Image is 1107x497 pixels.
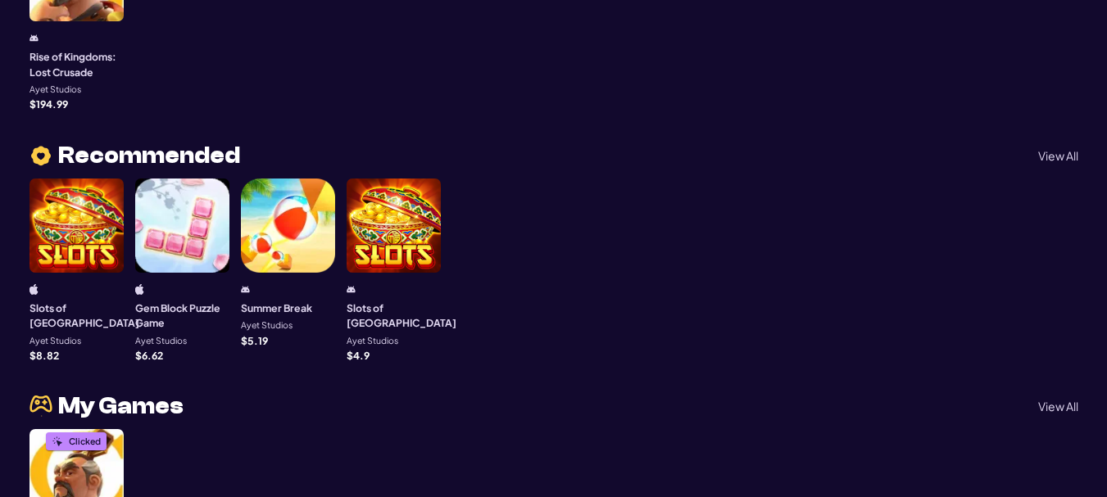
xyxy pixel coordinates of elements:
[29,337,81,346] p: Ayet Studios
[347,284,356,295] img: android
[241,300,312,315] h3: Summer Break
[241,336,268,346] p: $ 5.19
[29,99,68,109] p: $ 194.99
[58,144,240,167] span: Recommended
[29,49,124,79] h3: Rise of Kingdoms: Lost Crusade
[1038,400,1078,412] p: View All
[29,144,52,168] img: heart
[29,395,52,417] img: money
[347,350,370,360] p: $ 4.9
[58,395,184,418] span: My Games
[29,350,59,360] p: $ 8.82
[135,284,144,295] img: ios
[29,284,39,295] img: ios
[135,337,187,346] p: Ayet Studios
[135,300,229,331] h3: Gem Block Puzzle Game
[52,436,63,447] img: Clicked
[135,350,163,360] p: $ 6.62
[69,437,101,446] div: Clicked
[347,337,398,346] p: Ayet Studios
[29,300,139,331] h3: Slots of [GEOGRAPHIC_DATA]
[29,33,39,43] img: android
[241,284,250,295] img: android
[1038,150,1078,161] p: View All
[241,321,293,330] p: Ayet Studios
[347,300,456,331] h3: Slots of [GEOGRAPHIC_DATA]
[29,85,81,94] p: Ayet Studios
